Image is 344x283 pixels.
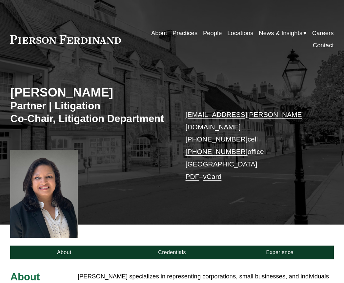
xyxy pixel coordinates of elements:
[259,27,307,39] a: folder dropdown
[172,27,197,39] a: Practices
[186,111,304,131] a: [EMAIL_ADDRESS][PERSON_NAME][DOMAIN_NAME]
[186,173,199,180] a: PDF
[259,28,302,38] span: News & Insights
[151,27,167,39] a: About
[10,85,172,100] h2: [PERSON_NAME]
[186,108,320,183] p: cell office [GEOGRAPHIC_DATA] –
[203,27,222,39] a: People
[226,246,334,259] a: Experience
[227,27,253,39] a: Locations
[186,135,248,143] a: [PHONE_NUMBER]
[203,173,221,180] a: vCard
[10,271,40,283] span: About
[118,246,226,259] a: Credentials
[10,246,118,259] a: About
[10,100,172,125] h3: Partner | Litigation Co-Chair, Litigation Department
[186,148,248,155] a: [PHONE_NUMBER]
[313,39,334,52] a: Contact
[312,27,334,39] a: Careers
